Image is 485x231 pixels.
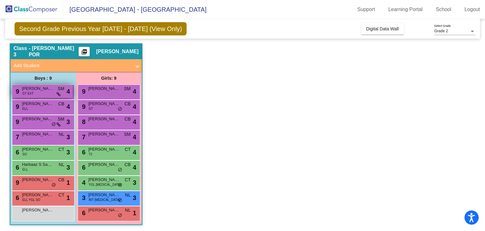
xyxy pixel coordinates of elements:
[22,161,54,168] span: Harbaaz S Sangha
[58,192,64,198] span: CT
[22,106,28,111] span: ELL
[133,147,136,157] span: 4
[124,85,131,92] span: SM
[118,107,122,112] span: do_not_disturb_alt
[124,131,131,138] span: SM
[133,102,136,111] span: 4
[15,22,187,35] span: Second Grade Previous Year [DATE] - [DATE] (View Only)
[125,207,131,214] span: NL
[67,147,70,157] span: 3
[22,177,54,183] span: [PERSON_NAME]
[96,48,138,55] span: [PERSON_NAME]
[22,116,54,122] span: [PERSON_NAME]
[125,146,131,153] span: CT
[81,118,86,125] span: 8
[22,197,40,202] span: ELL YGL SO
[81,194,86,201] span: 3
[133,193,136,203] span: 3
[22,85,54,92] span: [PERSON_NAME]
[67,132,70,142] span: 3
[81,88,86,95] span: 9
[14,62,131,69] mat-panel-title: Add Student
[14,88,19,95] span: 9
[79,47,90,56] button: Print Students Details
[29,45,79,58] span: - [PERSON_NAME] POR
[14,134,19,140] span: 7
[352,4,380,15] a: Support
[124,161,130,168] span: CB
[81,49,88,58] mat-icon: picture_as_pdf
[81,149,86,156] span: 6
[133,208,136,218] span: 1
[14,149,19,156] span: 6
[89,106,93,111] span: GT
[81,179,86,186] span: 4
[124,101,130,107] span: CB
[51,183,56,188] span: do_not_disturb_alt
[366,26,399,31] span: Digital Data Wall
[81,209,86,216] span: 6
[133,117,136,127] span: 4
[63,4,207,15] span: [GEOGRAPHIC_DATA] - [GEOGRAPHIC_DATA]
[459,4,485,15] a: Logout
[67,117,70,127] span: 3
[59,161,64,168] span: NL
[67,102,70,111] span: 4
[88,161,120,168] span: [PERSON_NAME]
[383,4,428,15] a: Learning Portal
[22,192,54,198] span: [PERSON_NAME]
[10,72,76,84] div: Boys : 9
[22,152,27,157] span: SO
[89,182,121,187] span: YGL [MEDICAL_DATA]
[118,198,122,203] span: do_not_disturb_alt
[76,72,142,84] div: Girls: 9
[22,131,54,137] span: [PERSON_NAME]
[133,87,136,96] span: 4
[67,193,70,203] span: 1
[14,45,29,58] span: Class 3
[51,122,56,127] span: do_not_disturb_alt
[67,163,70,172] span: 3
[58,85,64,92] span: SM
[81,164,86,171] span: 6
[88,85,120,92] span: [PERSON_NAME]
[88,146,120,153] span: [PERSON_NAME]
[67,178,70,187] span: 1
[22,91,34,96] span: GT EXT
[81,103,86,110] span: 9
[58,116,64,122] span: SM
[361,23,404,34] button: Digital Data Wall
[58,177,64,183] span: CB
[67,87,70,96] span: 4
[22,207,54,213] span: [PERSON_NAME]
[88,192,120,198] span: [PERSON_NAME]
[133,163,136,172] span: 4
[434,29,448,33] span: Grade 2
[58,101,64,107] span: CB
[10,59,142,72] mat-expansion-panel-header: Add Student
[88,207,120,213] span: [PERSON_NAME]
[14,194,19,201] span: 6
[431,4,456,15] a: School
[14,179,19,186] span: 9
[58,146,64,153] span: CT
[118,183,122,188] span: do_not_disturb_alt
[22,167,28,172] span: ELL
[118,167,122,172] span: do_not_disturb_alt
[88,177,120,183] span: [PERSON_NAME]
[14,103,19,110] span: 9
[22,101,54,107] span: [PERSON_NAME]
[81,134,86,140] span: 7
[88,116,120,122] span: [PERSON_NAME]
[22,146,54,153] span: [PERSON_NAME]
[14,118,19,125] span: 9
[89,197,120,202] span: INT [MEDICAL_DATA]
[125,177,131,183] span: CT
[88,131,120,137] span: [PERSON_NAME]
[133,178,136,187] span: 3
[88,101,120,107] span: [PERSON_NAME]
[124,116,130,122] span: CB
[133,132,136,142] span: 4
[125,192,131,198] span: NL
[14,164,19,171] span: 6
